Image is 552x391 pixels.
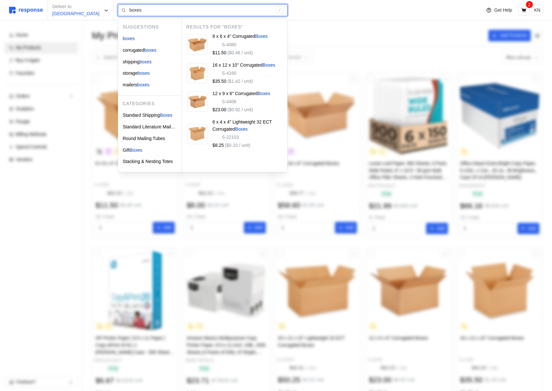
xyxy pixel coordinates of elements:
[482,4,516,16] button: Get Help
[140,59,151,64] mark: boxes
[123,136,165,141] span: Round Mailing Tubes
[213,91,258,96] span: 12 x 9 x 6" Corrugated
[186,24,287,31] p: Results for "boxes"
[137,82,149,87] mark: boxes
[213,34,255,39] span: 8 x 6 x 4" Corrugated
[138,71,150,76] mark: boxes
[213,106,226,114] p: $23.00
[123,147,130,153] span: Gift
[123,24,182,31] p: Suggestions
[123,113,160,118] span: Standard Shipping
[123,36,135,41] mark: boxes
[9,7,43,14] img: svg%3e
[123,124,177,129] span: Standard Literature Mailers
[222,41,236,49] p: S-4080
[225,142,250,149] p: ($0.33 / unit)
[160,113,172,118] mark: Boxes
[187,92,207,112] img: S-4406
[52,3,99,10] p: Deliver to
[255,34,268,39] mark: Boxes
[213,119,272,132] span: 6 x 4 x 4" Lightweight 32 ECT Corrugated
[130,5,273,16] input: Search for a product name or SKU
[213,49,226,57] p: $11.50
[222,98,236,105] p: S-4406
[257,91,270,96] mark: Boxes
[123,82,137,87] span: mailers
[213,78,226,85] p: $35.50
[263,62,275,68] mark: Boxes
[123,59,140,64] span: shipping
[52,10,99,17] p: [GEOGRAPHIC_DATA]
[130,147,142,153] mark: Boxes
[187,124,207,144] img: S-22103
[222,70,236,77] p: S-4160
[123,48,144,53] span: corrugated
[123,159,173,164] span: Stacking & Nesting Totes
[222,134,239,141] p: S-22103
[123,71,138,76] span: storage
[187,35,207,55] img: S-4080
[187,63,207,83] img: S-4160
[534,7,540,14] p: KN
[276,6,284,14] div: /
[528,1,531,8] p: 2
[227,49,253,57] p: ($0.46 / unit)
[494,7,512,14] p: Get Help
[213,142,224,149] p: $8.25
[227,106,253,114] p: ($0.92 / unit)
[213,62,263,68] span: 16 x 12 x 10" Corrugated
[123,100,182,107] p: Categories
[144,48,156,53] mark: boxes
[235,126,248,132] mark: Boxes
[227,78,253,85] p: ($1.42 / unit)
[532,5,543,16] button: KN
